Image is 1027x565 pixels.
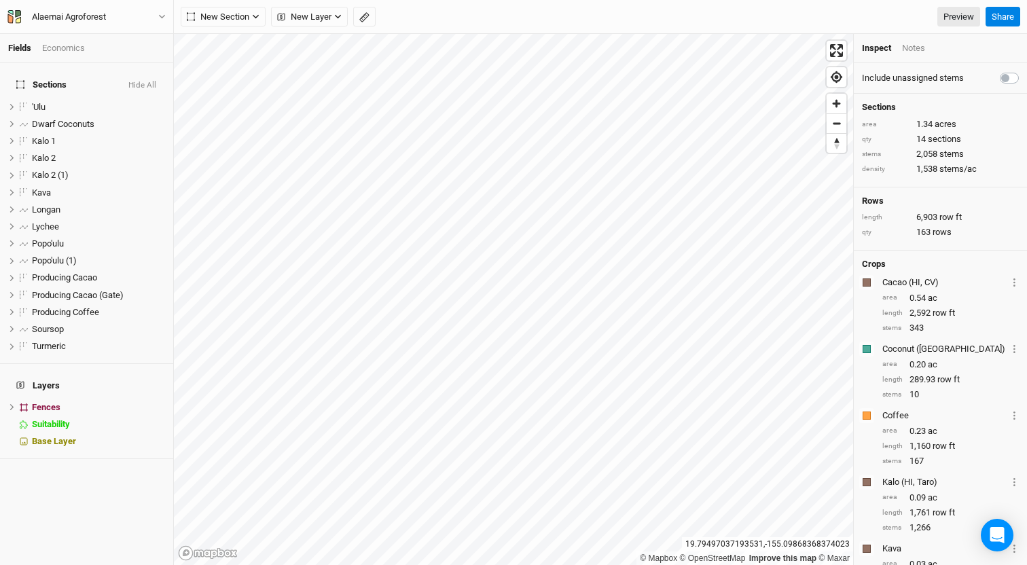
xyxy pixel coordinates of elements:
[1010,541,1019,556] button: Crop Usage
[882,308,903,318] div: length
[32,119,94,129] span: Dwarf Coconuts
[882,359,1019,371] div: 0.20
[882,523,903,533] div: stems
[862,118,1019,130] div: 1.34
[32,10,106,24] div: Alaemai Agroforest
[882,343,1007,355] div: Coconut (Polipoli)
[862,259,886,270] h4: Crops
[32,419,70,429] span: Suitability
[827,114,846,133] span: Zoom out
[181,7,266,27] button: New Section
[882,373,1019,386] div: 289.93
[882,322,1019,334] div: 343
[42,42,85,54] div: Economics
[827,41,846,60] button: Enter fullscreen
[8,372,165,399] h4: Layers
[32,255,77,266] span: Popo'ulu (1)
[174,34,853,565] canvas: Map
[928,133,961,145] span: sections
[935,118,956,130] span: acres
[32,187,51,198] span: Kava
[32,238,165,249] div: Popo'ulu
[827,94,846,113] span: Zoom in
[882,441,903,452] div: length
[32,436,76,446] span: Base Layer
[1010,407,1019,423] button: Crop Usage
[882,293,903,303] div: area
[882,492,1019,504] div: 0.09
[32,307,165,318] div: Producing Coffee
[32,204,165,215] div: Longan
[882,522,1019,534] div: 1,266
[32,102,165,113] div: 'Ulu
[32,272,97,282] span: Producing Cacao
[882,456,903,467] div: stems
[32,170,165,181] div: Kalo 2 (1)
[32,136,56,146] span: Kalo 1
[32,402,165,413] div: Fences
[32,272,165,283] div: Producing Cacao
[353,7,376,27] button: Shortcut: M
[682,537,853,551] div: 19.79497037193531 , -155.09868368374023
[862,120,909,130] div: area
[937,373,960,386] span: row ft
[882,388,1019,401] div: 10
[862,42,891,54] div: Inspect
[32,341,66,351] span: Turmeric
[862,72,964,84] label: Include unassigned stems
[862,163,1019,175] div: 1,538
[32,136,165,147] div: Kalo 1
[882,426,903,436] div: area
[271,7,348,27] button: New Layer
[32,307,99,317] span: Producing Coffee
[939,148,964,160] span: stems
[862,213,909,223] div: length
[882,476,1007,488] div: Kalo (HI, Taro)
[882,276,1007,289] div: Cacao (HI, CV)
[32,153,165,164] div: Kalo 2
[32,187,165,198] div: Kava
[827,67,846,87] button: Find my location
[928,492,937,504] span: ac
[32,290,124,300] span: Producing Cacao (Gate)
[32,153,56,163] span: Kalo 2
[32,290,165,301] div: Producing Cacao (Gate)
[902,42,925,54] div: Notes
[882,507,1019,519] div: 1,761
[1010,274,1019,290] button: Crop Usage
[32,402,60,412] span: Fences
[277,10,331,24] span: New Layer
[32,170,69,180] span: Kalo 2 (1)
[862,133,1019,145] div: 14
[882,323,903,333] div: stems
[882,543,1007,555] div: Kava
[8,43,31,53] a: Fields
[32,221,59,232] span: Lychee
[187,10,249,24] span: New Section
[862,134,909,145] div: qty
[32,324,165,335] div: Soursop
[1010,341,1019,357] button: Crop Usage
[32,238,64,249] span: Popo'ulu
[882,508,903,518] div: length
[986,7,1020,27] button: Share
[939,163,977,175] span: stems/ac
[882,440,1019,452] div: 1,160
[32,419,165,430] div: Suitability
[928,292,937,304] span: ac
[827,134,846,153] span: Reset bearing to north
[933,226,952,238] span: rows
[32,324,64,334] span: Soursop
[928,359,937,371] span: ac
[1010,474,1019,490] button: Crop Usage
[928,425,937,437] span: ac
[862,196,1019,206] h4: Rows
[933,307,955,319] span: row ft
[937,7,980,27] a: Preview
[882,375,903,385] div: length
[32,102,46,112] span: 'Ulu
[882,409,1007,422] div: Coffee
[882,390,903,400] div: stems
[680,553,746,563] a: OpenStreetMap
